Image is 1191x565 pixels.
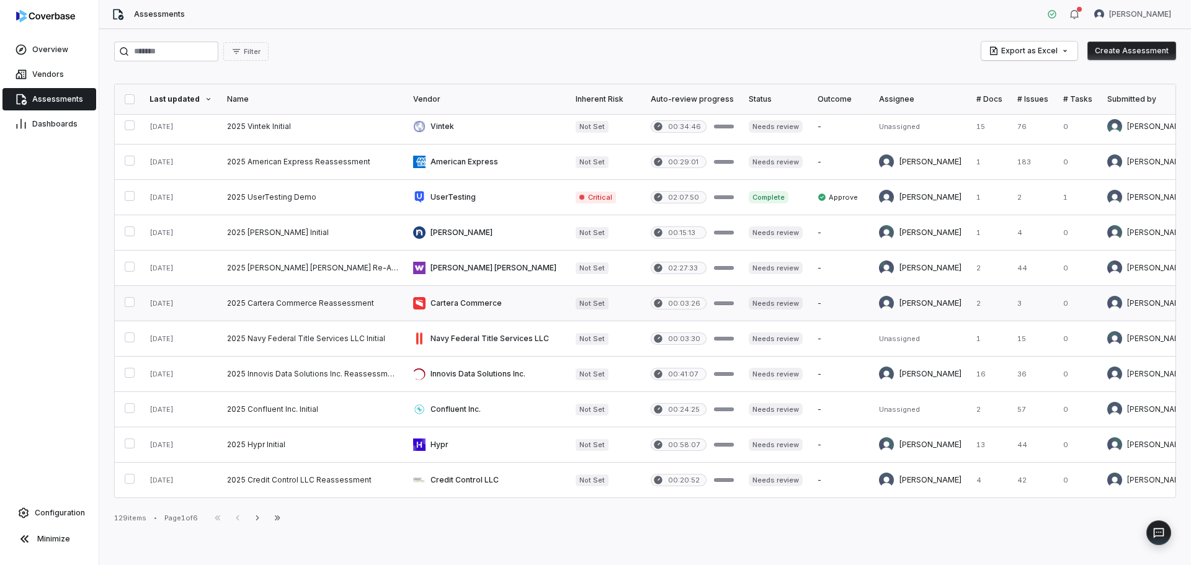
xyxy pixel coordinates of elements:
[1087,5,1179,24] button: Jason Boland avatar[PERSON_NAME]
[149,94,212,104] div: Last updated
[879,260,894,275] img: Isaac Mousel avatar
[1063,94,1092,104] div: # Tasks
[32,69,64,79] span: Vendors
[2,38,96,61] a: Overview
[2,63,96,86] a: Vendors
[1107,331,1122,346] img: Jonathan Wann avatar
[810,357,872,392] td: -
[5,502,94,524] a: Configuration
[164,514,198,523] div: Page 1 of 6
[2,88,96,110] a: Assessments
[134,9,185,19] span: Assessments
[1107,437,1122,452] img: Madison Hull avatar
[1107,473,1122,487] img: Bridget Seagraves avatar
[32,45,68,55] span: Overview
[976,94,1002,104] div: # Docs
[1094,9,1104,19] img: Jason Boland avatar
[1087,42,1176,60] button: Create Assessment
[879,190,894,205] img: Michael Violante avatar
[1107,367,1122,381] img: Bridget Seagraves avatar
[114,514,146,523] div: 129 items
[1107,119,1122,134] img: Jonathan Lee avatar
[1109,9,1171,19] span: [PERSON_NAME]
[154,514,157,522] div: •
[810,109,872,145] td: -
[879,437,894,452] img: Madison Hull avatar
[810,427,872,463] td: -
[810,251,872,286] td: -
[879,225,894,240] img: Madison Hull avatar
[1107,94,1188,104] div: Submitted by
[810,463,872,498] td: -
[1107,296,1122,311] img: Bridget Seagraves avatar
[810,215,872,251] td: -
[413,94,561,104] div: Vendor
[32,94,83,104] span: Assessments
[818,94,864,104] div: Outcome
[5,527,94,551] button: Minimize
[576,94,636,104] div: Inherent Risk
[879,154,894,169] img: Bridget Seagraves avatar
[981,42,1077,60] button: Export as Excel
[1107,190,1122,205] img: Michael Violante avatar
[16,10,75,22] img: logo-D7KZi-bG.svg
[879,473,894,487] img: Bridget Seagraves avatar
[749,94,803,104] div: Status
[1107,225,1122,240] img: Madison Hull avatar
[35,508,85,518] span: Configuration
[37,534,70,544] span: Minimize
[1107,154,1122,169] img: Bridget Seagraves avatar
[244,47,261,56] span: Filter
[223,42,269,61] button: Filter
[1107,260,1122,275] img: Isaac Mousel avatar
[879,94,961,104] div: Assignee
[879,367,894,381] img: Bridget Seagraves avatar
[651,94,734,104] div: Auto-review progress
[879,296,894,311] img: Bridget Seagraves avatar
[32,119,78,129] span: Dashboards
[1017,94,1048,104] div: # Issues
[810,392,872,427] td: -
[810,286,872,321] td: -
[227,94,398,104] div: Name
[810,321,872,357] td: -
[810,145,872,180] td: -
[2,113,96,135] a: Dashboards
[1107,402,1122,417] img: George Munyua avatar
